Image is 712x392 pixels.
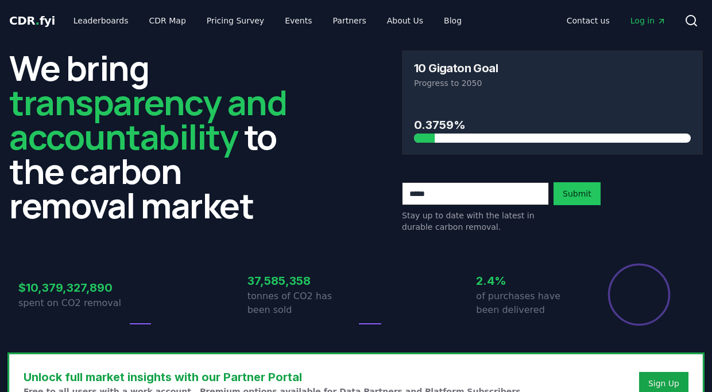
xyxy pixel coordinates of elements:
[476,289,585,317] p: of purchases have been delivered
[558,10,619,31] a: Contact us
[18,296,127,310] p: spent on CO2 removal
[402,210,549,233] p: Stay up to date with the latest in durable carbon removal.
[324,10,376,31] a: Partners
[9,14,55,28] span: CDR fyi
[24,369,524,386] h3: Unlock full market insights with our Partner Portal
[435,10,471,31] a: Blog
[414,62,498,74] h3: 10 Gigaton Goal
[648,378,679,389] a: Sign Up
[630,15,666,26] span: Log in
[247,272,356,289] h3: 37,585,358
[621,10,675,31] a: Log in
[36,14,40,28] span: .
[9,50,310,222] h2: We bring to the carbon removal market
[9,13,55,29] a: CDR.fyi
[140,10,195,31] a: CDR Map
[414,77,691,89] p: Progress to 2050
[64,10,138,31] a: Leaderboards
[198,10,273,31] a: Pricing Survey
[9,79,287,160] span: transparency and accountability
[18,279,127,296] h3: $10,379,327,890
[276,10,321,31] a: Events
[476,272,585,289] h3: 2.4%
[247,289,356,317] p: tonnes of CO2 has been sold
[558,10,675,31] nav: Main
[554,182,601,205] button: Submit
[607,262,671,327] div: Percentage of sales delivered
[414,116,691,134] h3: 0.3759%
[378,10,432,31] a: About Us
[64,10,471,31] nav: Main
